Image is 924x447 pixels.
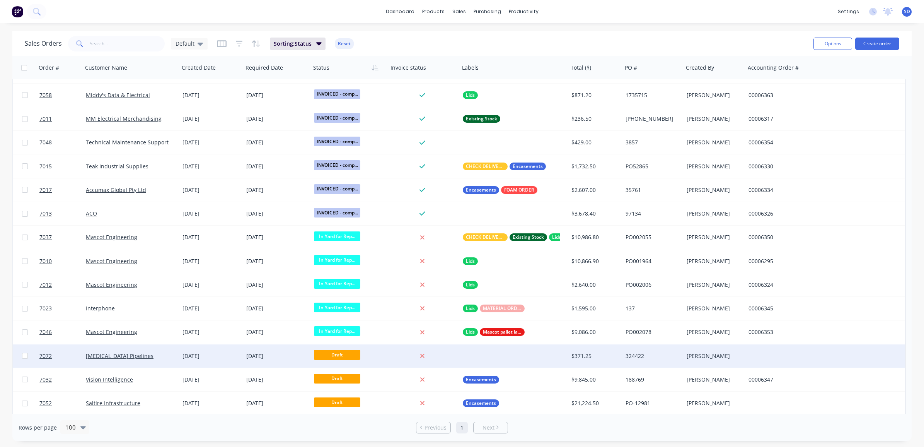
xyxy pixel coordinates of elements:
div: 3857 [626,139,678,146]
span: 7072 [39,352,52,360]
div: PO001964 [626,257,678,265]
button: CHECK DELIVERY INSTRUCTIONSEncasements [463,163,546,170]
div: 00006330 [748,163,834,170]
div: [PERSON_NAME] [687,115,740,123]
span: Lids [466,281,475,289]
div: Order # [39,64,59,72]
a: Mascot Engineering [86,257,137,265]
div: Created Date [182,64,216,72]
input: Search... [90,36,165,51]
div: products [418,6,448,17]
span: In Yard for Rep... [314,303,360,312]
div: [DATE] [182,163,240,170]
span: Mascot pallet label required [483,328,522,336]
div: PO002078 [626,328,678,336]
span: Existing Stock [466,115,497,123]
div: [DATE] [246,352,308,360]
span: 7017 [39,186,52,194]
a: 7017 [39,178,86,202]
button: CHECK DELIVERY INSTRUCTIONSExisting StockLids [463,233,564,241]
div: [DATE] [182,281,240,289]
div: $871.20 [571,91,617,99]
div: 324422 [626,352,678,360]
span: 7032 [39,376,52,384]
div: [DATE] [246,210,308,218]
div: $10,866.90 [571,257,617,265]
div: Created By [686,64,714,72]
button: LidsMATERIAL ORDER [463,305,525,312]
a: ACO [86,210,97,217]
div: [DATE] [182,328,240,336]
div: [DATE] [246,328,308,336]
div: 00006363 [748,91,834,99]
span: INVOICED - comp... [314,137,360,146]
ul: Pagination [413,422,511,433]
button: EncasementsFOAM ORDER [463,186,537,194]
span: Sorting: Status [274,40,312,48]
div: 00006324 [748,281,834,289]
div: [PERSON_NAME] [687,210,740,218]
div: [DATE] [182,376,240,384]
button: Options [813,38,852,50]
div: Customer Name [85,64,127,72]
div: [PERSON_NAME] [687,399,740,407]
div: $429.00 [571,139,617,146]
div: sales [448,6,470,17]
a: Middy's Data & Electrical [86,91,150,99]
a: Mascot Engineering [86,281,137,288]
div: [DATE] [246,91,308,99]
a: 7048 [39,131,86,154]
div: PO # [625,64,637,72]
div: [DATE] [182,115,240,123]
div: 00006347 [748,376,834,384]
div: PO52865 [626,163,678,170]
span: 7012 [39,281,52,289]
div: 00006334 [748,186,834,194]
button: Lids [463,91,478,99]
h1: Sales Orders [25,40,62,47]
span: In Yard for Rep... [314,231,360,241]
span: 7048 [39,139,52,146]
div: 188769 [626,376,678,384]
a: Technical Maintenance Support [86,139,169,146]
div: 00006326 [748,210,834,218]
div: $2,607.00 [571,186,617,194]
a: [MEDICAL_DATA] Pipelines [86,352,153,360]
a: MM Electrical Merchandising [86,115,162,122]
div: [PERSON_NAME] [687,91,740,99]
div: [DATE] [246,376,308,384]
div: Labels [462,64,479,72]
div: 35761 [626,186,678,194]
div: [DATE] [182,210,240,218]
a: Page 1 is your current page [456,422,468,433]
div: [DATE] [246,257,308,265]
a: 7011 [39,107,86,130]
a: 7072 [39,344,86,368]
a: Previous page [416,424,450,432]
div: [DATE] [246,305,308,312]
div: PO002006 [626,281,678,289]
a: dashboard [382,6,418,17]
span: SD [904,8,910,15]
span: FOAM ORDER [504,186,534,194]
span: 7013 [39,210,52,218]
span: INVOICED - comp... [314,160,360,170]
a: 7046 [39,320,86,344]
span: Encasements [513,163,543,170]
div: $9,086.00 [571,328,617,336]
div: $3,678.40 [571,210,617,218]
a: 7037 [39,226,86,249]
span: 7058 [39,91,52,99]
span: Encasements [466,399,496,407]
div: [PERSON_NAME] [687,233,740,241]
div: $1,595.00 [571,305,617,312]
div: $10,986.80 [571,233,617,241]
span: INVOICED - comp... [314,113,360,123]
div: $21,224.50 [571,399,617,407]
div: [PERSON_NAME] [687,328,740,336]
div: [DATE] [246,139,308,146]
a: Mascot Engineering [86,233,137,241]
button: Create order [855,38,899,50]
span: Encasements [466,186,496,194]
span: Lids [552,233,561,241]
